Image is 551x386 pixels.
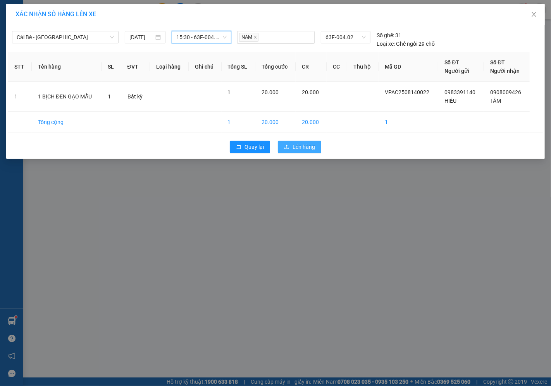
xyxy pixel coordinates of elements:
[377,40,435,48] div: Ghế ngồi 29 chỗ
[379,112,439,133] td: 1
[228,89,231,95] span: 1
[7,41,145,71] div: Tên hàng: 1 PB TRẢ THU 680.000Đ MÃ VPSG2508140109 ( : 1 )
[523,4,545,26] button: Close
[245,143,264,151] span: Quay lại
[444,68,469,74] span: Người gửi
[17,31,114,43] span: Cái Bè - Sài Gòn
[32,52,102,82] th: Tên hàng
[32,112,102,133] td: Tổng cộng
[278,141,321,153] button: uploadLên hàng
[531,11,537,17] span: close
[379,52,439,82] th: Mã GD
[262,89,279,95] span: 20.000
[8,82,32,112] td: 1
[239,33,258,42] span: NAM
[7,7,19,16] span: Gửi:
[444,98,456,104] span: HIẾU
[296,112,327,133] td: 20.000
[490,59,505,65] span: Số ĐT
[222,52,255,82] th: Tổng SL
[327,52,347,82] th: CC
[66,25,145,36] div: 0977287533
[490,68,520,74] span: Người nhận
[176,31,227,43] span: 15:30 - 63F-004.02
[490,98,501,104] span: TÂM
[385,89,429,95] span: VPAC2508140022
[325,31,366,43] span: 63F-004.02
[236,144,241,150] span: rollback
[296,52,327,82] th: CR
[189,52,221,82] th: Ghi chú
[377,40,395,48] span: Loại xe:
[66,7,145,25] div: VP [GEOGRAPHIC_DATA]
[255,112,296,133] td: 20.000
[222,112,255,133] td: 1
[255,52,296,82] th: Tổng cước
[377,31,401,40] div: 31
[32,82,102,112] td: 1 BỊCH ĐEN GẠO MẪU
[150,52,189,82] th: Loại hàng
[490,89,521,95] span: 0908009426
[66,7,85,16] span: Nhận:
[7,7,61,16] div: VP An Cư
[108,93,111,100] span: 1
[7,25,61,36] div: 0946688789
[121,82,150,112] td: Bất kỳ
[377,31,394,40] span: Số ghế:
[284,144,289,150] span: upload
[129,33,154,41] input: 14/08/2025
[121,52,150,82] th: ĐVT
[347,52,379,82] th: Thu hộ
[8,52,32,82] th: STT
[15,10,96,18] span: XÁC NHẬN SỐ HÀNG LÊN XE
[230,141,270,153] button: rollbackQuay lại
[444,89,475,95] span: 0983391140
[444,59,459,65] span: Số ĐT
[302,89,319,95] span: 20.000
[102,52,121,82] th: SL
[253,35,257,39] span: close
[293,143,315,151] span: Lên hàng
[7,16,61,25] div: TÍN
